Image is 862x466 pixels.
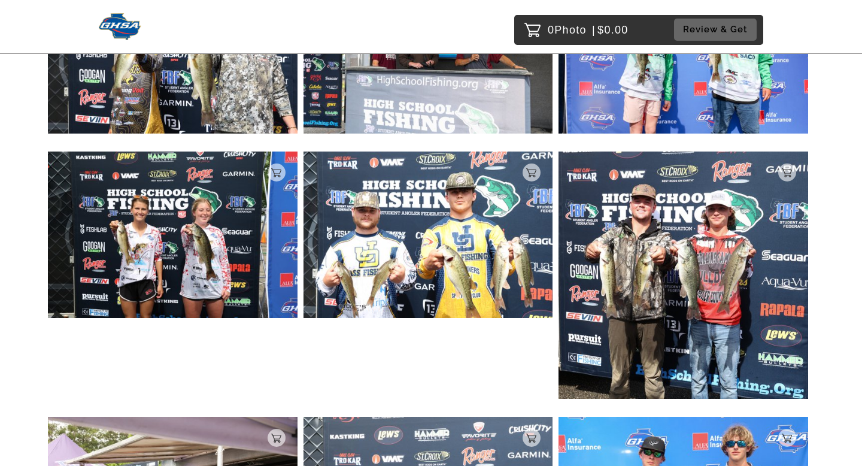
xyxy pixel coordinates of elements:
[99,13,141,40] img: Snapphound Logo
[559,152,808,398] img: 115132
[554,20,587,40] span: Photo
[674,19,760,41] a: Review & Get
[592,24,596,36] span: |
[303,152,553,317] img: 115134
[548,20,629,40] p: 0 $0.00
[674,19,757,41] button: Review & Get
[48,152,298,317] img: 115130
